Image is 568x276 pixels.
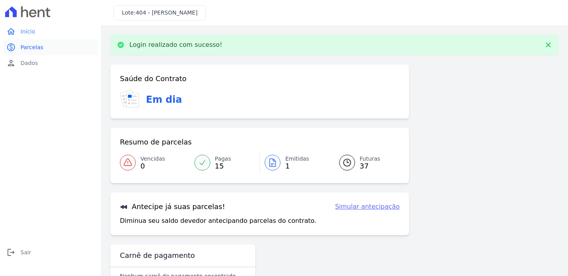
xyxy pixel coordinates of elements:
span: Dados [21,59,38,67]
span: Início [21,28,35,35]
h3: Resumo de parcelas [120,137,192,147]
a: Vencidas 0 [120,152,190,174]
i: paid [6,43,16,52]
a: homeInício [3,24,98,39]
a: Futuras 37 [330,152,400,174]
a: Emitidas 1 [260,152,330,174]
h3: Lote: [122,9,198,17]
span: Futuras [360,155,380,163]
i: logout [6,248,16,257]
span: 404 - [PERSON_NAME] [136,9,198,16]
a: Pagas 15 [190,152,260,174]
i: home [6,27,16,36]
h3: Saúde do Contrato [120,74,187,83]
span: 0 [140,163,165,169]
h3: Em dia [146,93,182,107]
a: Simular antecipação [335,202,400,211]
p: Login realizado com sucesso! [129,41,222,49]
a: logoutSair [3,245,98,260]
i: person [6,58,16,68]
span: Sair [21,248,31,256]
span: Pagas [215,155,231,163]
span: 1 [285,163,309,169]
a: personDados [3,55,98,71]
a: paidParcelas [3,39,98,55]
span: Vencidas [140,155,165,163]
span: Emitidas [285,155,309,163]
h3: Antecipe já suas parcelas! [120,202,225,211]
span: Parcelas [21,43,43,51]
p: Diminua seu saldo devedor antecipando parcelas do contrato. [120,216,316,226]
h3: Carnê de pagamento [120,251,195,260]
span: 15 [215,163,231,169]
span: 37 [360,163,380,169]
